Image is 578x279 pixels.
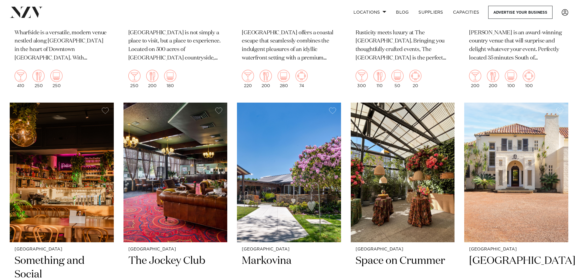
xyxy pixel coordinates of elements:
p: [GEOGRAPHIC_DATA] offers a coastal escape that seamlessly combines the indulgent pleasures of an ... [242,29,336,63]
img: cocktail.png [469,70,481,82]
div: 20 [409,70,421,88]
a: SUPPLIERS [414,6,448,19]
div: 110 [374,70,386,88]
img: dining.png [374,70,386,82]
div: 100 [523,70,535,88]
div: 250 [50,70,63,88]
div: 200 [260,70,272,88]
img: theatre.png [505,70,517,82]
div: 300 [356,70,368,88]
img: dining.png [260,70,272,82]
div: 200 [469,70,481,88]
img: cocktail.png [356,70,368,82]
p: [PERSON_NAME] is an award-winning country venue that will surprise and delight whatever your even... [469,29,563,63]
div: 250 [128,70,140,88]
img: cocktail.png [242,70,254,82]
img: theatre.png [391,70,404,82]
small: [GEOGRAPHIC_DATA] [15,247,109,252]
small: [GEOGRAPHIC_DATA] [356,247,450,252]
div: 250 [32,70,45,88]
img: cocktail.png [15,70,27,82]
img: dining.png [146,70,158,82]
a: Advertise your business [488,6,553,19]
img: theatre.png [278,70,290,82]
div: 280 [278,70,290,88]
a: Capacities [448,6,484,19]
img: dining.png [32,70,45,82]
a: BLOG [391,6,414,19]
img: theatre.png [164,70,176,82]
div: 410 [15,70,27,88]
img: dining.png [487,70,499,82]
img: meeting.png [523,70,535,82]
img: nzv-logo.png [10,7,43,18]
p: [GEOGRAPHIC_DATA] is not simply a place to visit, but a place to experience. Located on 500 acres... [128,29,223,63]
p: Rusticity meets luxury at The [GEOGRAPHIC_DATA]. Bringing you thoughtfully crafted events, The [G... [356,29,450,63]
img: cocktail.png [128,70,140,82]
small: [GEOGRAPHIC_DATA] [242,247,336,252]
div: 74 [296,70,308,88]
img: meeting.png [296,70,308,82]
div: 100 [505,70,517,88]
div: 220 [242,70,254,88]
small: [GEOGRAPHIC_DATA] [128,247,223,252]
small: [GEOGRAPHIC_DATA] [469,247,563,252]
img: meeting.png [409,70,421,82]
a: Locations [349,6,391,19]
div: 180 [164,70,176,88]
p: Wharfside is a versatile, modern venue nestled along [GEOGRAPHIC_DATA] in the heart of Downtown [... [15,29,109,63]
div: 200 [487,70,499,88]
div: 50 [391,70,404,88]
div: 200 [146,70,158,88]
img: theatre.png [50,70,63,82]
